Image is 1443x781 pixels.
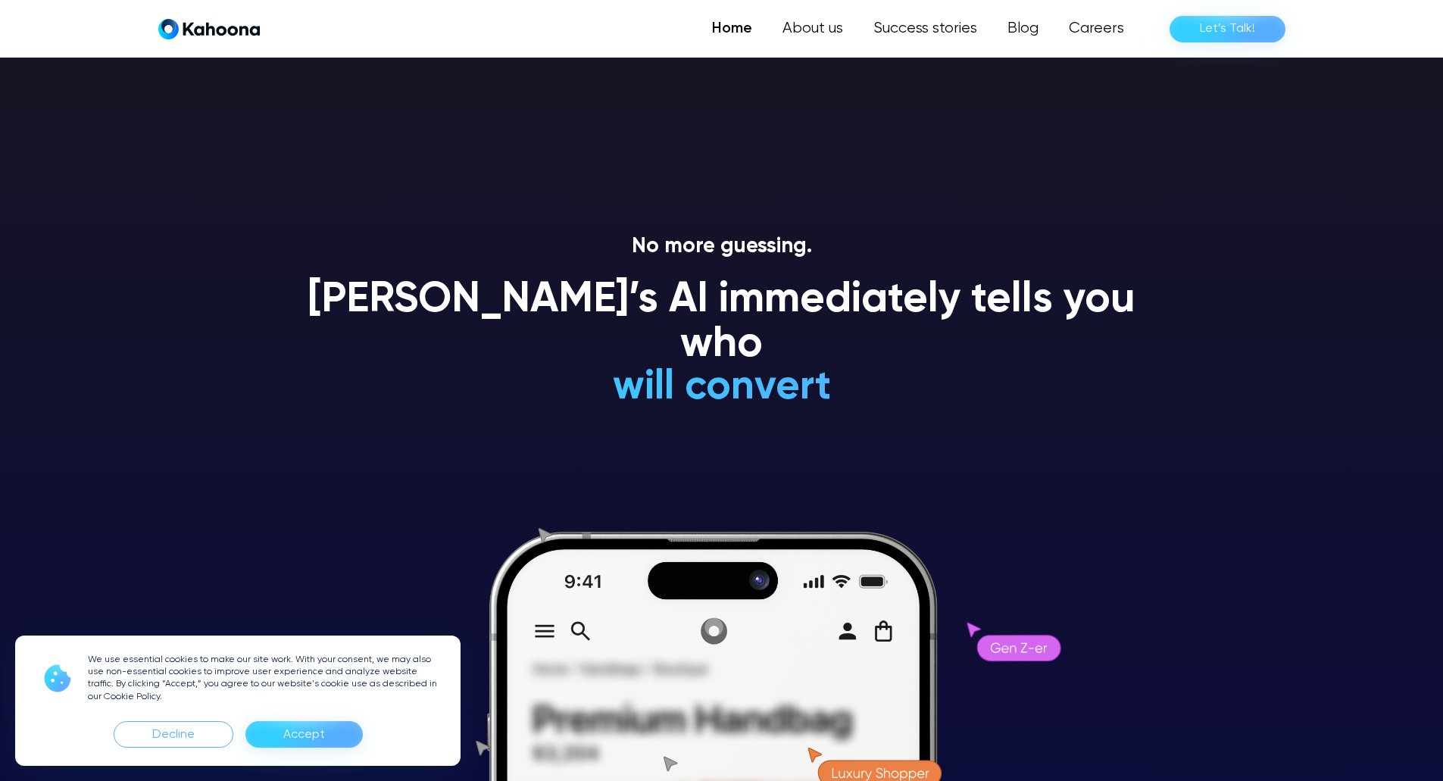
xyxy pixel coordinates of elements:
[152,723,195,747] div: Decline
[1054,14,1139,44] a: Careers
[697,14,767,44] a: Home
[290,234,1154,260] p: No more guessing.
[992,14,1054,44] a: Blog
[767,14,858,44] a: About us
[88,654,442,703] p: We use essential cookies to make our site work. With your consent, we may also use non-essential ...
[245,721,363,748] div: Accept
[1200,17,1255,41] div: Let’s Talk!
[498,365,945,410] h1: will convert
[992,642,1048,652] g: Gen Z-er
[158,18,260,40] a: home
[290,278,1154,368] h1: [PERSON_NAME]’s AI immediately tells you who
[114,721,233,748] div: Decline
[283,723,325,747] div: Accept
[858,14,992,44] a: Success stories
[832,768,929,781] g: Luxury Shopper
[1170,16,1285,42] a: Let’s Talk!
